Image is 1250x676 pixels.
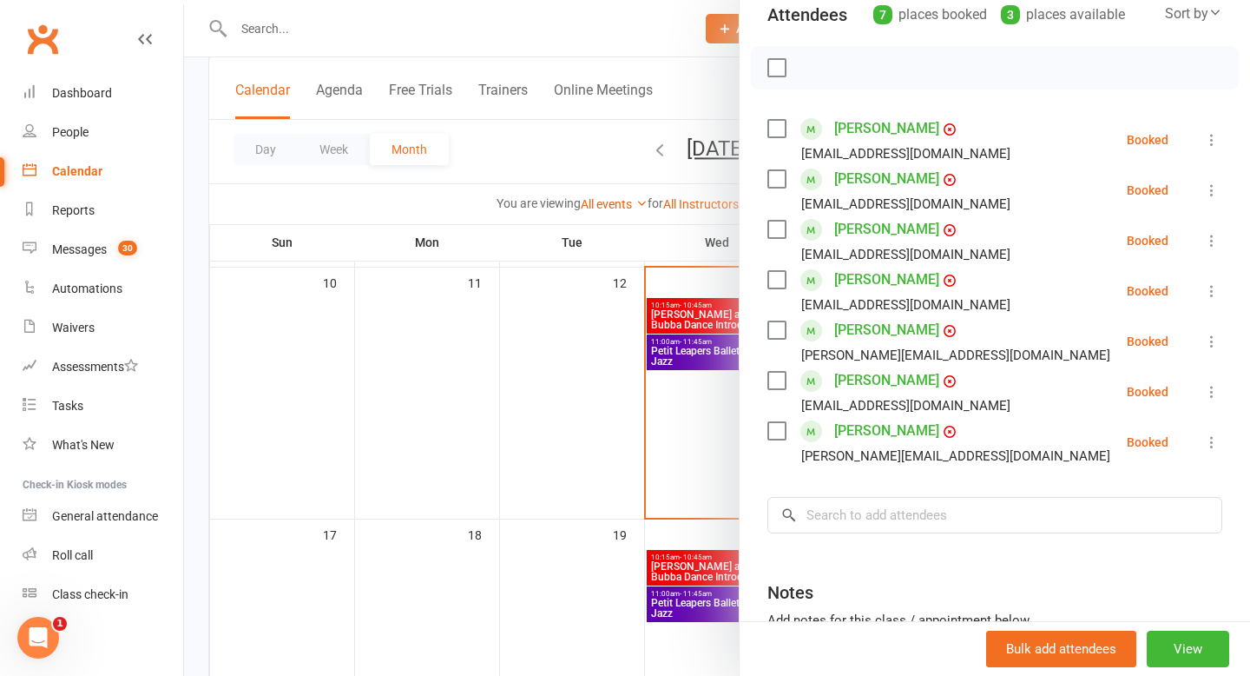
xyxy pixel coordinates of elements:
[1127,235,1168,247] div: Booked
[834,266,939,294] a: [PERSON_NAME]
[873,5,892,24] div: 7
[767,497,1222,534] input: Search to add attendees
[801,445,1110,467] div: [PERSON_NAME][EMAIL_ADDRESS][DOMAIN_NAME]
[23,74,183,113] a: Dashboard
[23,152,183,191] a: Calendar
[834,417,939,445] a: [PERSON_NAME]
[23,536,183,575] a: Roll call
[1001,5,1020,24] div: 3
[52,242,107,256] div: Messages
[23,387,183,426] a: Tasks
[801,394,1010,417] div: [EMAIL_ADDRESS][DOMAIN_NAME]
[767,580,813,605] div: Notes
[1127,335,1168,348] div: Booked
[834,115,939,142] a: [PERSON_NAME]
[801,294,1010,316] div: [EMAIL_ADDRESS][DOMAIN_NAME]
[21,17,64,61] a: Clubworx
[1165,3,1222,25] div: Sort by
[23,308,183,348] a: Waivers
[52,587,128,601] div: Class check-in
[767,3,847,27] div: Attendees
[23,113,183,152] a: People
[801,142,1010,165] div: [EMAIL_ADDRESS][DOMAIN_NAME]
[834,316,939,344] a: [PERSON_NAME]
[52,509,158,523] div: General attendance
[834,215,939,243] a: [PERSON_NAME]
[52,548,93,562] div: Roll call
[1127,134,1168,146] div: Booked
[23,575,183,614] a: Class kiosk mode
[52,438,115,452] div: What's New
[801,243,1010,266] div: [EMAIL_ADDRESS][DOMAIN_NAME]
[986,631,1136,667] button: Bulk add attendees
[23,348,183,387] a: Assessments
[801,344,1110,367] div: [PERSON_NAME][EMAIL_ADDRESS][DOMAIN_NAME]
[834,367,939,394] a: [PERSON_NAME]
[1127,184,1168,196] div: Booked
[1001,3,1125,27] div: places available
[52,203,95,217] div: Reports
[23,269,183,308] a: Automations
[52,164,102,178] div: Calendar
[23,230,183,269] a: Messages 30
[767,610,1222,631] div: Add notes for this class / appointment below
[1127,386,1168,398] div: Booked
[23,497,183,536] a: General attendance kiosk mode
[52,125,89,139] div: People
[118,241,137,255] span: 30
[23,426,183,465] a: What's New
[17,617,59,659] iframe: Intercom live chat
[1127,285,1168,297] div: Booked
[834,165,939,193] a: [PERSON_NAME]
[801,193,1010,215] div: [EMAIL_ADDRESS][DOMAIN_NAME]
[23,191,183,230] a: Reports
[52,360,138,374] div: Assessments
[1127,436,1168,448] div: Booked
[52,399,83,413] div: Tasks
[53,617,67,631] span: 1
[1147,631,1229,667] button: View
[52,86,112,100] div: Dashboard
[873,3,987,27] div: places booked
[52,321,95,335] div: Waivers
[52,282,122,295] div: Automations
